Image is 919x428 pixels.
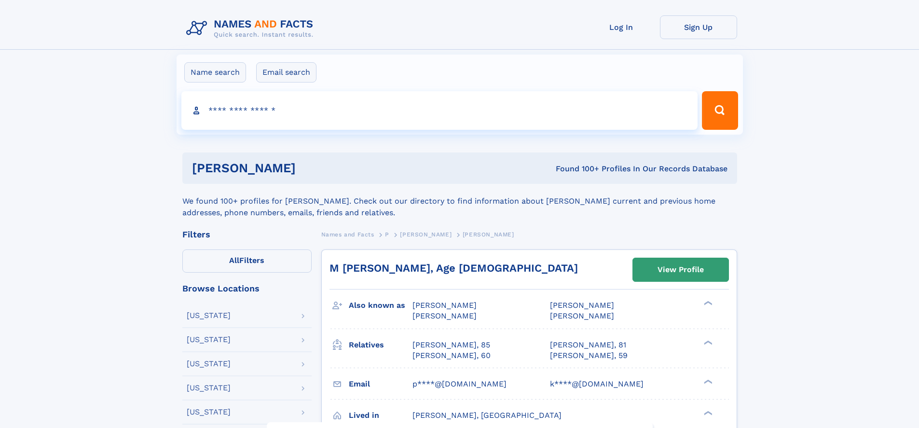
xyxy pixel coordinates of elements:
[412,340,490,350] a: [PERSON_NAME], 85
[349,376,412,392] h3: Email
[701,378,713,385] div: ❯
[550,311,614,320] span: [PERSON_NAME]
[349,297,412,314] h3: Also known as
[182,230,312,239] div: Filters
[701,339,713,345] div: ❯
[400,231,452,238] span: [PERSON_NAME]
[701,300,713,306] div: ❯
[425,164,727,174] div: Found 100+ Profiles In Our Records Database
[412,311,477,320] span: [PERSON_NAME]
[187,408,231,416] div: [US_STATE]
[583,15,660,39] a: Log In
[550,301,614,310] span: [PERSON_NAME]
[187,384,231,392] div: [US_STATE]
[550,350,628,361] a: [PERSON_NAME], 59
[192,162,426,174] h1: [PERSON_NAME]
[463,231,514,238] span: [PERSON_NAME]
[184,62,246,83] label: Name search
[349,407,412,424] h3: Lived in
[187,312,231,319] div: [US_STATE]
[385,228,389,240] a: P
[412,350,491,361] a: [PERSON_NAME], 60
[187,360,231,368] div: [US_STATE]
[400,228,452,240] a: [PERSON_NAME]
[660,15,737,39] a: Sign Up
[550,340,626,350] a: [PERSON_NAME], 81
[182,249,312,273] label: Filters
[182,184,737,219] div: We found 100+ profiles for [PERSON_NAME]. Check out our directory to find information about [PERS...
[349,337,412,353] h3: Relatives
[633,258,728,281] a: View Profile
[412,411,562,420] span: [PERSON_NAME], [GEOGRAPHIC_DATA]
[658,259,704,281] div: View Profile
[321,228,374,240] a: Names and Facts
[412,301,477,310] span: [PERSON_NAME]
[256,62,316,83] label: Email search
[229,256,239,265] span: All
[329,262,578,274] a: M [PERSON_NAME], Age [DEMOGRAPHIC_DATA]
[182,15,321,41] img: Logo Names and Facts
[181,91,698,130] input: search input
[182,284,312,293] div: Browse Locations
[702,91,738,130] button: Search Button
[385,231,389,238] span: P
[187,336,231,344] div: [US_STATE]
[701,410,713,416] div: ❯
